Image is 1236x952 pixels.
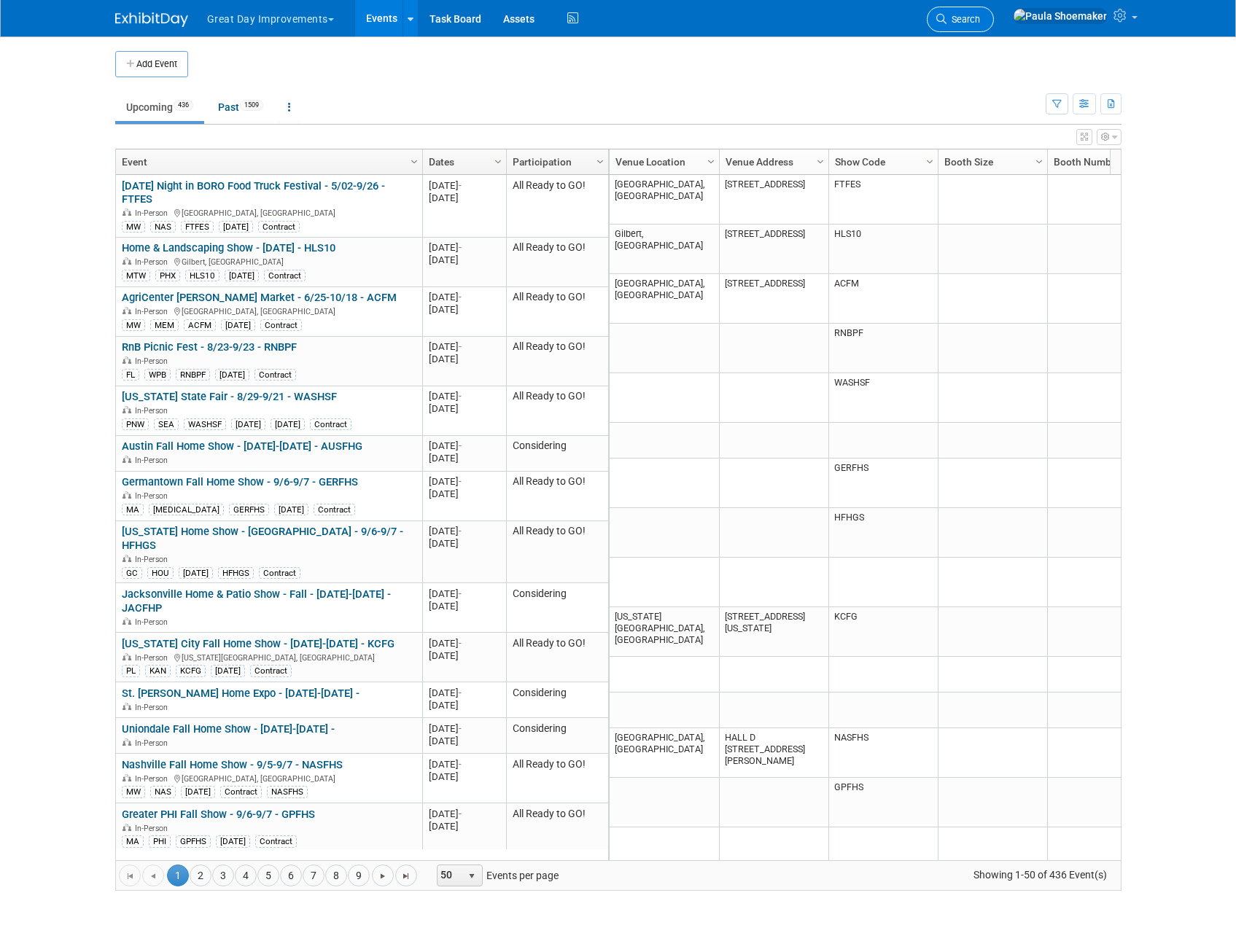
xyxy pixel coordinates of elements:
[314,504,355,515] div: Contract
[513,149,599,174] a: Participation
[828,373,938,423] td: WASHSF
[418,865,573,886] span: Events per page
[812,149,828,171] a: Column Settings
[135,824,172,833] span: In-Person
[123,653,131,660] img: In-Person Event
[264,270,306,281] div: Contract
[400,870,412,882] span: Go to the last page
[459,723,462,734] span: -
[719,607,828,657] td: [STREET_ADDRESS][US_STATE]
[255,835,297,847] div: Contract
[429,735,500,747] div: [DATE]
[185,270,219,281] div: HLS10
[149,504,224,515] div: [MEDICAL_DATA]
[459,526,462,537] span: -
[119,865,141,886] a: Go to the first page
[122,305,416,317] div: [GEOGRAPHIC_DATA], [GEOGRAPHIC_DATA]
[429,722,500,735] div: [DATE]
[490,149,506,171] a: Column Settings
[167,865,189,886] span: 1
[122,440,362,453] a: Austin Fall Home Show - [DATE]-[DATE] - AUSFHG
[303,865,324,886] a: 7
[325,865,347,886] a: 8
[122,369,139,381] div: FL
[122,390,337,403] a: [US_STATE] State Fair - 8/29-9/21 - WASHSF
[506,238,608,287] td: All Ready to GO!
[122,687,359,700] a: St. [PERSON_NAME] Home Expo - [DATE]-[DATE] -
[506,754,608,803] td: All Ready to GO!
[594,156,606,168] span: Column Settings
[466,870,478,882] span: select
[122,772,416,784] div: [GEOGRAPHIC_DATA], [GEOGRAPHIC_DATA]
[271,418,305,430] div: [DATE]
[1033,156,1045,168] span: Column Settings
[184,418,226,430] div: WASHSF
[135,774,172,784] span: In-Person
[155,270,180,281] div: PHX
[459,687,462,698] span: -
[122,418,149,430] div: PNW
[506,287,608,337] td: All Ready to GO!
[459,391,462,402] span: -
[828,778,938,827] td: GPFHS
[207,93,274,121] a: Past1509
[135,307,172,316] span: In-Person
[429,475,500,488] div: [DATE]
[927,7,994,32] a: Search
[459,588,462,599] span: -
[123,456,131,463] img: In-Person Event
[122,567,142,579] div: GC
[150,319,179,331] div: MEM
[429,340,500,353] div: [DATE]
[135,738,172,748] span: In-Person
[828,459,938,508] td: GERFHS
[179,567,213,579] div: [DATE]
[960,865,1120,885] span: Showing 1-50 of 436 Event(s)
[154,418,179,430] div: SEA
[1054,149,1147,174] a: Booth Number
[429,452,500,464] div: [DATE]
[429,588,500,600] div: [DATE]
[828,607,938,657] td: KCFG
[221,319,255,331] div: [DATE]
[215,369,249,381] div: [DATE]
[123,406,131,413] img: In-Person Event
[135,257,172,267] span: In-Person
[135,653,172,663] span: In-Person
[828,175,938,225] td: FTFES
[372,865,394,886] a: Go to the next page
[348,865,370,886] a: 9
[135,555,172,564] span: In-Person
[429,537,500,550] div: [DATE]
[124,870,136,882] span: Go to the first page
[123,774,131,781] img: In-Person Event
[147,567,174,579] div: HOU
[506,337,608,386] td: All Ready to GO!
[506,803,608,853] td: All Ready to GO!
[429,488,500,500] div: [DATE]
[123,824,131,831] img: In-Person Event
[220,786,262,797] div: Contract
[429,353,500,365] div: [DATE]
[122,835,144,847] div: MA
[922,149,938,171] a: Column Settings
[267,786,308,797] div: NASFHS
[122,255,416,268] div: Gilbert, [GEOGRAPHIC_DATA]
[429,525,500,537] div: [DATE]
[828,324,938,373] td: RNBPF
[610,728,719,778] td: [GEOGRAPHIC_DATA], [GEOGRAPHIC_DATA]
[429,649,500,662] div: [DATE]
[459,341,462,352] span: -
[235,865,257,886] a: 4
[181,221,214,233] div: FTFES
[506,472,608,521] td: All Ready to GO!
[225,270,259,281] div: [DATE]
[174,100,193,111] span: 436
[122,588,391,614] a: Jacksonville Home & Patio Show - Fall - [DATE]-[DATE] - JACFHP
[123,703,131,710] img: In-Person Event
[592,149,608,171] a: Column Settings
[176,369,210,381] div: RNBPF
[429,440,500,452] div: [DATE]
[260,319,302,331] div: Contract
[150,221,176,233] div: NAS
